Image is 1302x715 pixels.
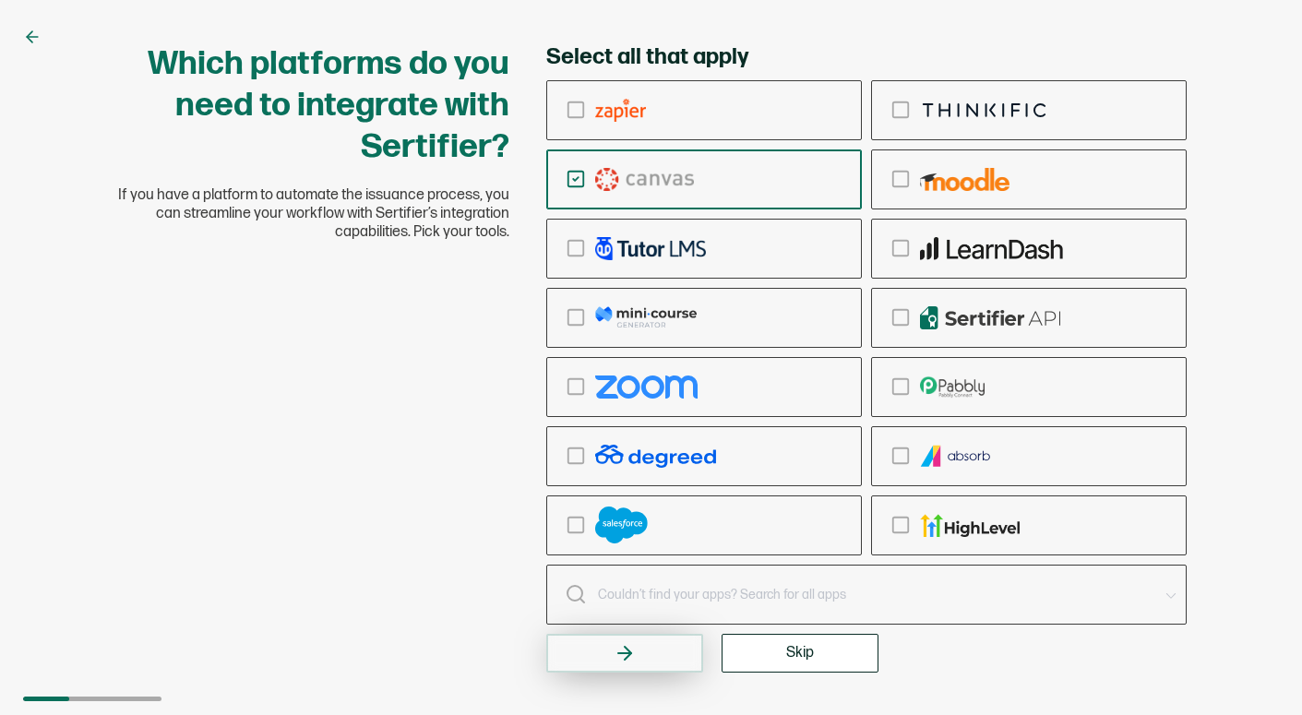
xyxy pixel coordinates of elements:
img: thinkific [920,99,1050,122]
img: moodle [920,168,1010,191]
div: checkbox-group [546,80,1187,555]
img: mcg [595,306,698,329]
img: degreed [595,445,716,468]
img: zapier [595,99,646,122]
button: Skip [722,634,878,673]
span: Select all that apply [546,43,748,71]
img: gohighlevel [920,514,1021,537]
span: Skip [786,646,814,661]
img: salesforce [595,506,648,543]
img: zoom [595,375,698,399]
input: Couldn’t find your apps? Search for all apps [546,565,1187,625]
iframe: Chat Widget [985,506,1302,715]
h1: Which platforms do you need to integrate with Sertifier? [116,43,509,168]
img: tutor [595,237,706,260]
img: absorb [920,445,992,468]
span: If you have a platform to automate the issuance process, you can streamline your workflow with Se... [116,186,509,242]
img: canvas [595,168,695,191]
img: pabbly [920,375,985,399]
img: api [920,306,1061,329]
img: learndash [920,237,1063,260]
